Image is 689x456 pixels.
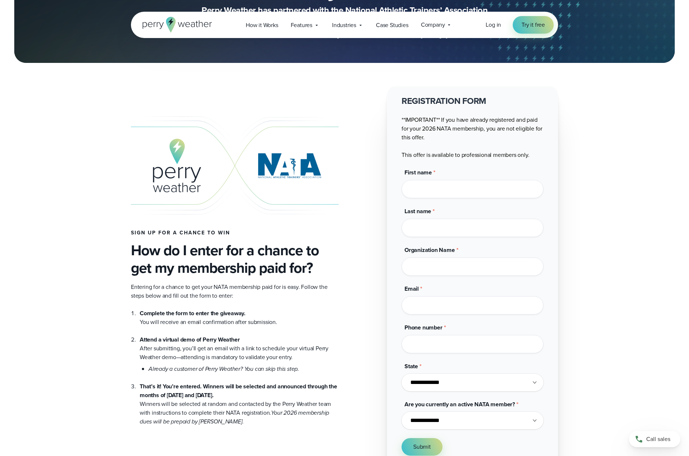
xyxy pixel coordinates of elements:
span: Company [421,20,445,29]
span: State [404,362,418,370]
strong: That’s it! You’re entered. Winners will be selected and announced through the months of [DATE] an... [140,382,337,399]
p: Perry Weather has partnered with the National Athletic Trainers’ Association to sponsor $50,000 i... [198,4,491,39]
strong: Attend a virtual demo of Perry Weather [140,335,240,344]
span: Industries [332,21,356,30]
span: First name [404,168,432,177]
a: Case Studies [370,18,415,33]
li: After submitting, you’ll get an email with a link to schedule your virtual Perry Weather demo—att... [140,327,339,373]
span: Last name [404,207,431,215]
strong: REGISTRATION FORM [402,94,486,108]
em: Your 2026 membership dues will be prepaid by [PERSON_NAME]. [140,408,329,426]
li: You will receive an email confirmation after submission. [140,309,339,327]
span: Phone number [404,323,443,332]
span: Email [404,284,419,293]
span: Are you currently an active NATA member? [404,400,515,408]
em: Already a customer of Perry Weather? You can skip this step. [148,365,299,373]
span: How it Works [246,21,278,30]
h3: How do I enter for a chance to get my membership paid for? [131,242,339,277]
a: How it Works [240,18,285,33]
a: Call sales [629,431,680,447]
strong: Complete the form to enter the giveaway. [140,309,245,317]
span: Try it free [522,20,545,29]
a: Try it free [513,16,554,34]
div: **IMPORTANT** If you have already registered and paid for your 2026 NATA membership, you are not ... [402,95,543,159]
span: Organization Name [404,246,455,254]
a: Log in [486,20,501,29]
span: Call sales [646,435,670,444]
h4: Sign up for a chance to win [131,230,339,236]
button: Submit [402,438,443,456]
li: Winners will be selected at random and contacted by the Perry Weather team with instructions to c... [140,373,339,426]
span: Submit [413,442,431,451]
span: Features [291,21,312,30]
span: Case Studies [376,21,408,30]
p: Entering for a chance to get your NATA membership paid for is easy. Follow the steps below and fi... [131,283,339,300]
